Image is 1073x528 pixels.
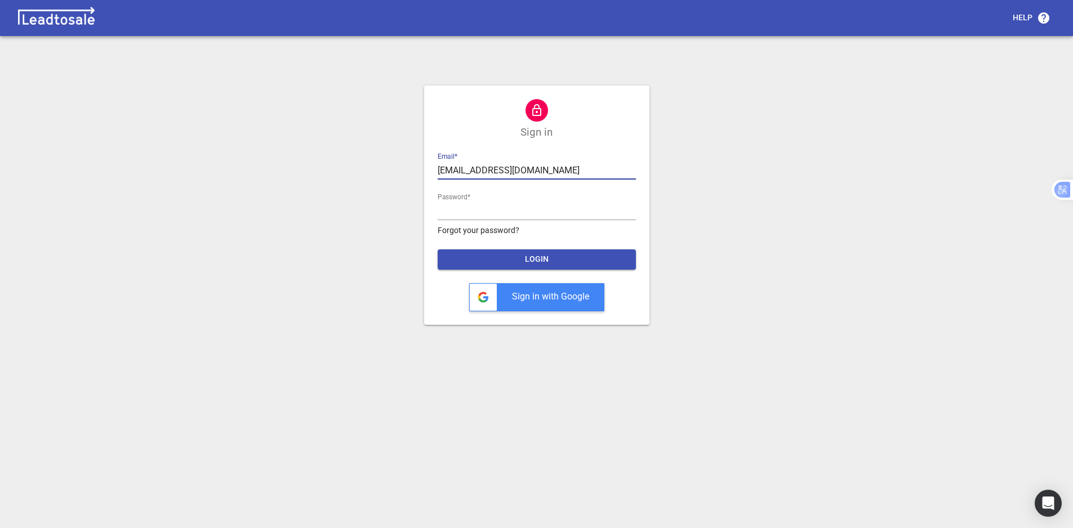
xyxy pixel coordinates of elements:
[14,7,99,29] img: logo
[512,291,589,302] span: Sign in with Google
[1013,12,1032,24] p: Help
[438,225,636,236] a: Forgot your password?
[447,254,627,265] span: LOGIN
[438,194,470,200] label: Password
[438,249,636,270] button: LOGIN
[438,162,636,180] input: Email
[438,153,457,160] label: Email
[520,126,553,139] h1: Sign in
[1035,490,1062,517] div: Open Intercom Messenger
